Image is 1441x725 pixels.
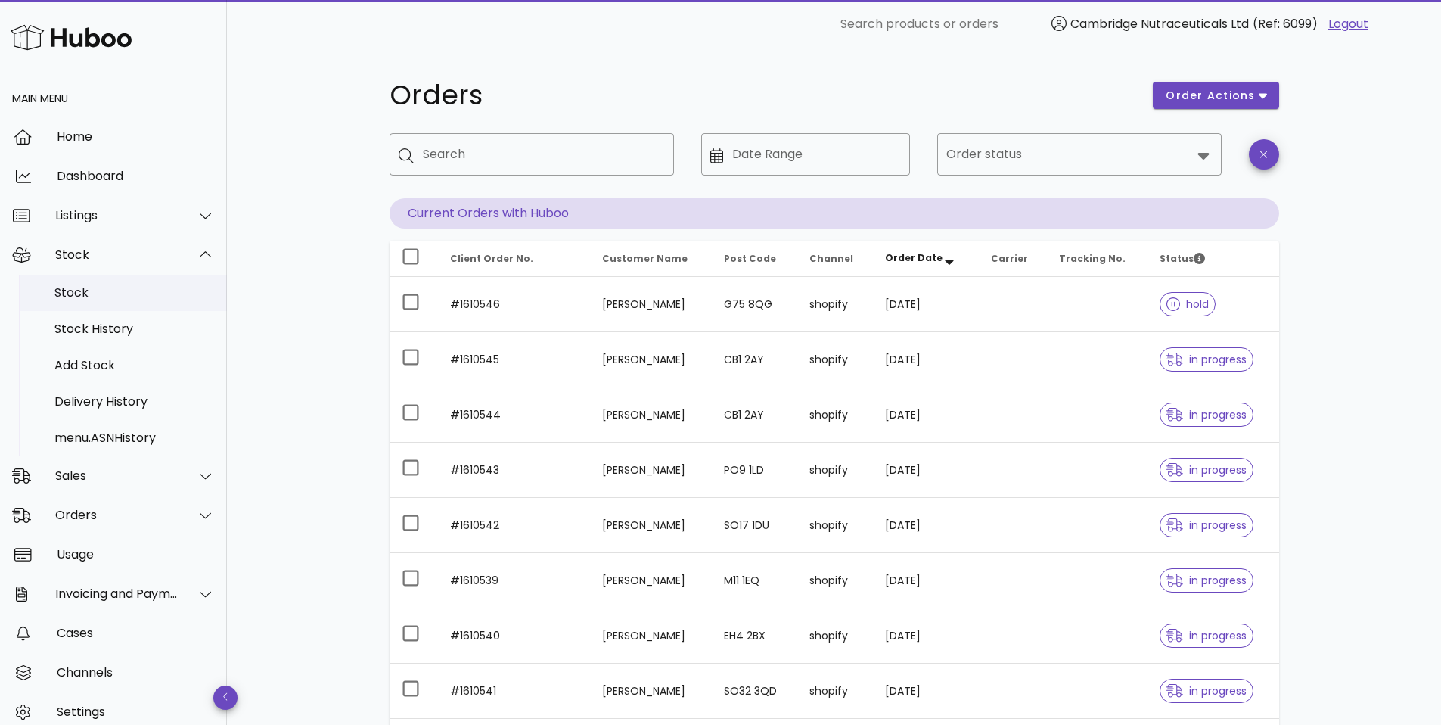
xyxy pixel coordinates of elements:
div: Channels [57,665,215,680]
span: Channel [809,252,853,265]
td: PO9 1LD [712,443,797,498]
td: [DATE] [873,277,979,332]
div: Listings [55,208,179,222]
td: #1610546 [438,277,590,332]
div: Stock [55,247,179,262]
p: Current Orders with Huboo [390,198,1279,229]
span: in progress [1166,409,1247,420]
span: Status [1160,252,1205,265]
span: (Ref: 6099) [1253,15,1318,33]
td: #1610545 [438,332,590,387]
td: [PERSON_NAME] [590,443,712,498]
th: Tracking No. [1047,241,1148,277]
th: Client Order No. [438,241,590,277]
span: in progress [1166,354,1247,365]
td: #1610539 [438,553,590,608]
div: Dashboard [57,169,215,183]
td: #1610542 [438,498,590,553]
button: order actions [1153,82,1278,109]
span: in progress [1166,630,1247,641]
td: shopify [797,277,873,332]
span: in progress [1166,465,1247,475]
span: Client Order No. [450,252,533,265]
a: Logout [1328,15,1368,33]
td: SO32 3QD [712,664,797,719]
div: Sales [55,468,179,483]
td: shopify [797,498,873,553]
td: #1610544 [438,387,590,443]
th: Customer Name [590,241,712,277]
div: Cases [57,626,215,640]
td: #1610541 [438,664,590,719]
div: Settings [57,705,215,719]
td: [PERSON_NAME] [590,498,712,553]
td: #1610543 [438,443,590,498]
td: [PERSON_NAME] [590,387,712,443]
span: hold [1166,299,1209,310]
td: [DATE] [873,608,979,664]
span: in progress [1166,520,1247,531]
td: #1610540 [438,608,590,664]
div: Invoicing and Payments [55,587,179,601]
td: G75 8QG [712,277,797,332]
span: in progress [1166,686,1247,696]
td: [DATE] [873,498,979,553]
div: Orders [55,508,179,522]
th: Order Date: Sorted descending. Activate to remove sorting. [873,241,979,277]
div: Home [57,129,215,144]
td: shopify [797,332,873,387]
td: shopify [797,664,873,719]
td: [DATE] [873,664,979,719]
span: Tracking No. [1059,252,1126,265]
td: [PERSON_NAME] [590,608,712,664]
span: Cambridge Nutraceuticals Ltd [1070,15,1249,33]
div: Add Stock [54,358,215,372]
td: SO17 1DU [712,498,797,553]
div: Delivery History [54,394,215,409]
td: shopify [797,553,873,608]
img: Huboo Logo [11,21,132,54]
div: Stock History [54,322,215,336]
span: Carrier [991,252,1028,265]
div: menu.ASNHistory [54,431,215,445]
td: [DATE] [873,443,979,498]
td: [PERSON_NAME] [590,664,712,719]
div: Order status [937,133,1222,176]
h1: Orders [390,82,1135,109]
td: shopify [797,443,873,498]
th: Post Code [712,241,797,277]
span: Order Date [885,251,943,264]
td: shopify [797,608,873,664]
span: Customer Name [602,252,688,265]
td: shopify [797,387,873,443]
span: Post Code [724,252,776,265]
th: Carrier [979,241,1047,277]
div: Usage [57,547,215,562]
th: Status [1148,241,1278,277]
td: [PERSON_NAME] [590,553,712,608]
td: [PERSON_NAME] [590,277,712,332]
td: M11 1EQ [712,553,797,608]
td: [DATE] [873,553,979,608]
div: Stock [54,285,215,300]
span: order actions [1165,88,1256,104]
th: Channel [797,241,873,277]
td: EH4 2BX [712,608,797,664]
span: in progress [1166,575,1247,586]
td: CB1 2AY [712,387,797,443]
td: [DATE] [873,387,979,443]
td: [DATE] [873,332,979,387]
td: CB1 2AY [712,332,797,387]
td: [PERSON_NAME] [590,332,712,387]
